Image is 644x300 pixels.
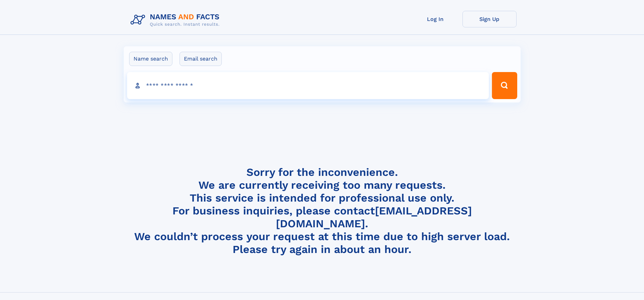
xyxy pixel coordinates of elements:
[276,204,472,230] a: [EMAIL_ADDRESS][DOMAIN_NAME]
[127,72,489,99] input: search input
[129,52,172,66] label: Name search
[128,11,225,29] img: Logo Names and Facts
[462,11,517,27] a: Sign Up
[408,11,462,27] a: Log In
[128,166,517,256] h4: Sorry for the inconvenience. We are currently receiving too many requests. This service is intend...
[492,72,517,99] button: Search Button
[180,52,222,66] label: Email search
